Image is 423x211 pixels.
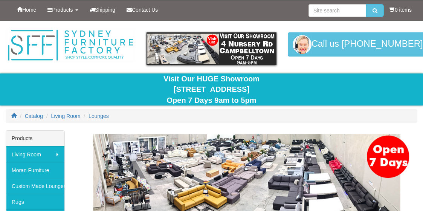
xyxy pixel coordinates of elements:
span: Home [22,7,36,13]
img: Sydney Furniture Factory [6,29,135,62]
a: Products [42,0,84,19]
a: Living Room [51,113,81,119]
div: Products [6,131,64,146]
a: Shipping [84,0,121,19]
span: Contact Us [132,7,158,13]
a: Rugs [6,194,64,209]
a: Custom Made Lounges [6,178,64,194]
a: Contact Us [121,0,163,19]
a: Moran Furniture [6,162,64,178]
li: 0 items [389,6,412,14]
a: Home [11,0,42,19]
span: Products [52,7,73,13]
a: Catalog [25,113,43,119]
input: Site search [308,4,366,17]
img: showroom.gif [147,32,276,65]
a: Lounges [89,113,109,119]
span: Shipping [95,7,116,13]
a: Living Room [6,146,64,162]
div: Visit Our HUGE Showroom [STREET_ADDRESS] Open 7 Days 9am to 5pm [6,73,417,106]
